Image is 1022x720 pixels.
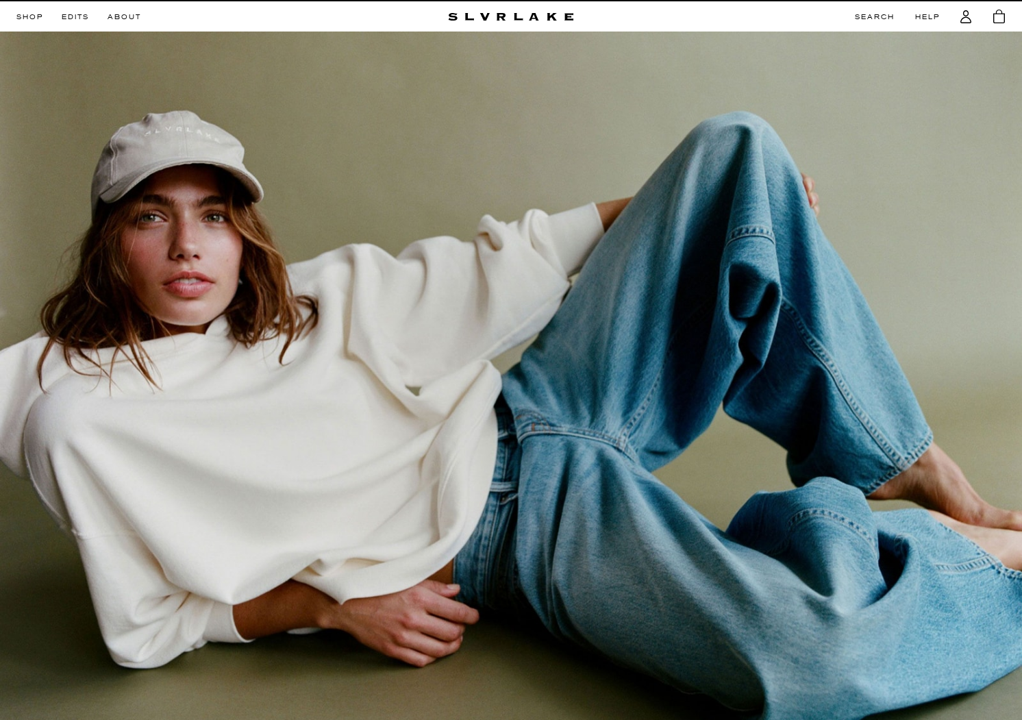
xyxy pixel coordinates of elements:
button: Search [855,13,895,23]
a: About [108,13,141,23]
button: Show bag [992,1,1006,32]
a: Shop [16,13,43,23]
button: Edits [62,13,89,23]
a: Help [915,13,940,23]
